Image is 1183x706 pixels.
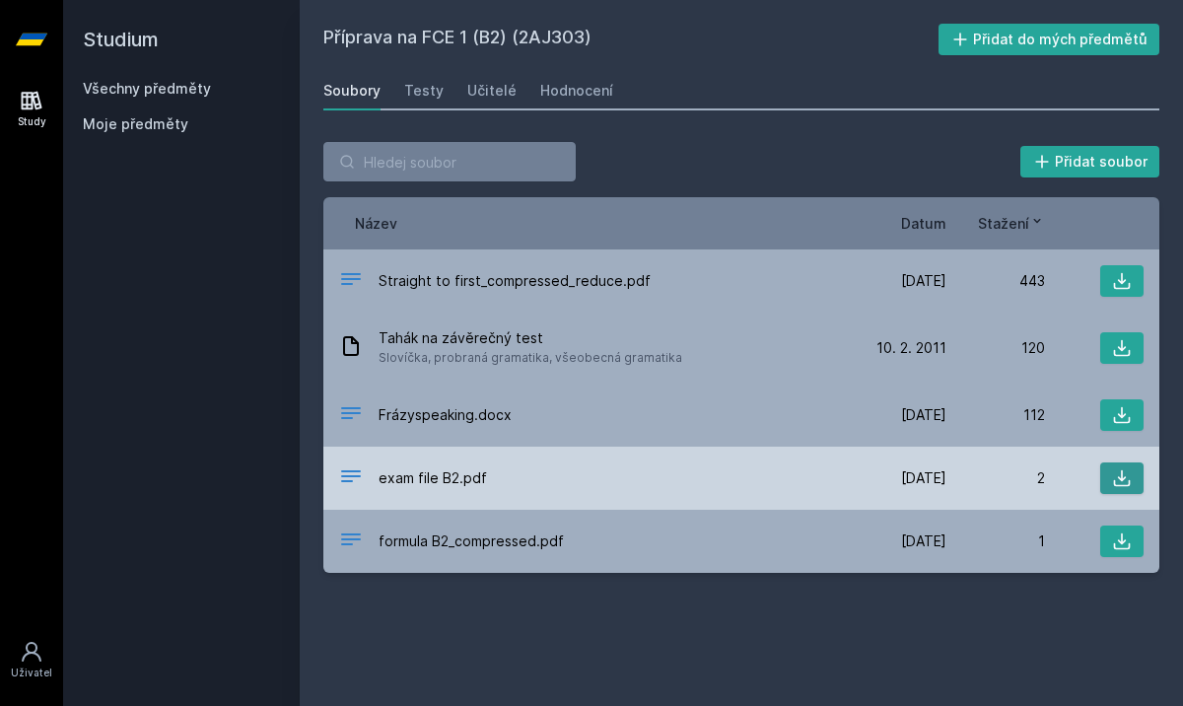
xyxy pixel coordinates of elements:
span: Tahák na závěrečný test [379,328,682,348]
a: Testy [404,71,444,110]
a: Učitelé [467,71,517,110]
div: PDF [339,464,363,493]
span: Slovíčka, probraná gramatika, všeobecná gramatika [379,348,682,368]
span: exam file B2.pdf [379,468,487,488]
button: Název [355,213,397,234]
button: Datum [901,213,946,234]
span: [DATE] [901,468,946,488]
span: formula B2_compressed.pdf [379,531,564,551]
span: Stažení [978,213,1029,234]
a: Hodnocení [540,71,613,110]
div: DOCX [339,401,363,430]
button: Přidat do mých předmětů [939,24,1160,55]
a: Study [4,79,59,139]
span: 10. 2. 2011 [876,338,946,358]
div: Uživatel [11,666,52,680]
button: Přidat soubor [1020,146,1160,177]
div: PDF [339,528,363,556]
div: 120 [946,338,1045,358]
a: Všechny předměty [83,80,211,97]
span: [DATE] [901,405,946,425]
h2: Příprava na FCE 1 (B2) (2AJ303) [323,24,939,55]
span: [DATE] [901,531,946,551]
span: [DATE] [901,271,946,291]
span: Straight to first_compressed_reduce.pdf [379,271,651,291]
div: Hodnocení [540,81,613,101]
div: PDF [339,267,363,296]
a: Soubory [323,71,381,110]
div: 1 [946,531,1045,551]
span: Frázyspeaking.docx [379,405,512,425]
div: Soubory [323,81,381,101]
div: 443 [946,271,1045,291]
button: Stažení [978,213,1045,234]
span: Moje předměty [83,114,188,134]
input: Hledej soubor [323,142,576,181]
div: 2 [946,468,1045,488]
a: Uživatel [4,630,59,690]
div: 112 [946,405,1045,425]
div: Study [18,114,46,129]
div: Učitelé [467,81,517,101]
div: Testy [404,81,444,101]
